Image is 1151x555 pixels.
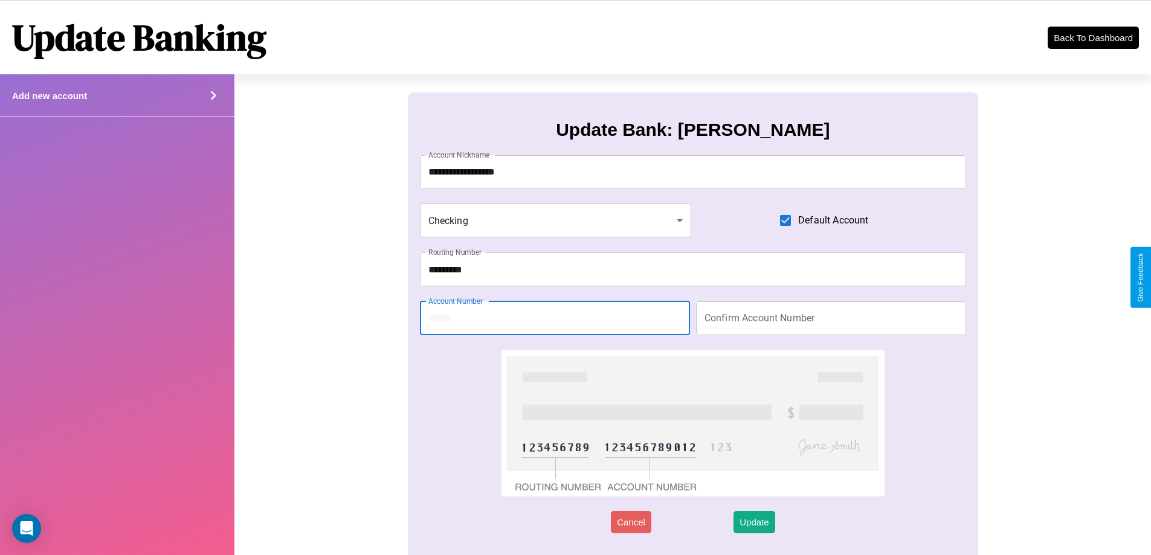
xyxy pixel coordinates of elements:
h4: Add new account [12,91,87,101]
div: Give Feedback [1136,253,1145,302]
button: Update [733,511,775,533]
div: Open Intercom Messenger [12,514,41,543]
label: Account Number [428,296,483,306]
label: Account Nickname [428,150,490,160]
h3: Update Bank: [PERSON_NAME] [556,120,830,140]
button: Cancel [611,511,651,533]
span: Default Account [798,213,868,228]
img: check [501,350,884,496]
button: Back To Dashboard [1048,27,1139,49]
h1: Update Banking [12,13,266,62]
div: Checking [420,204,692,237]
label: Routing Number [428,247,482,257]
